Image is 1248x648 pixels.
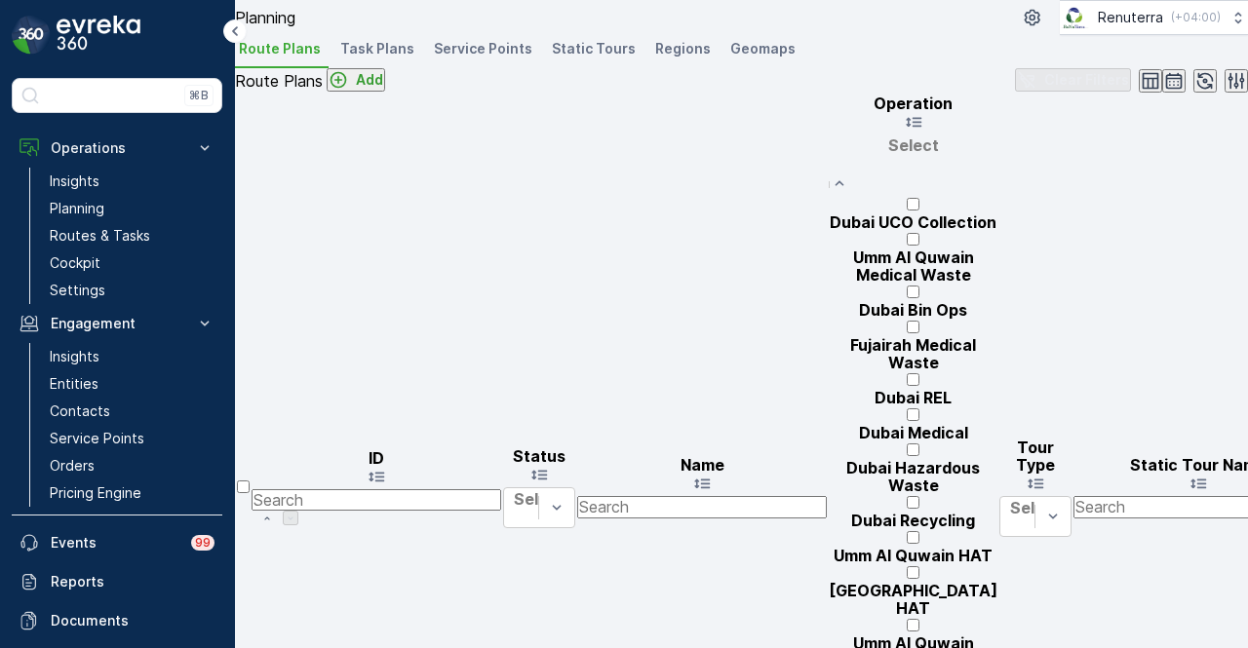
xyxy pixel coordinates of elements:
p: Reports [51,572,214,591]
span: Task Plans [340,39,414,58]
p: Select [1010,499,1061,516]
button: Engagement [12,304,222,343]
a: Insights [42,343,222,370]
a: Pricing Engine [42,479,222,507]
p: Clear Filters [1044,70,1129,90]
button: Clear Filters [1015,68,1131,92]
p: Dubai Hazardous Waste [829,459,997,494]
p: [GEOGRAPHIC_DATA] HAT [829,582,997,617]
button: Add [327,68,385,92]
p: Select [838,136,988,154]
img: Screenshot_2024-07-26_at_13.33.01.png [1060,7,1090,28]
a: Orders [42,452,222,479]
span: Service Points [434,39,532,58]
button: Operations [12,129,222,168]
input: Fujairah Medical Waste [907,321,919,333]
a: Contacts [42,398,222,425]
a: Routes & Tasks [42,222,222,249]
p: Insights [50,347,99,366]
input: [GEOGRAPHIC_DATA] HAT [907,566,919,579]
p: Operation [829,95,997,112]
p: Orders [50,456,95,476]
input: Umm Al Quwain HAT [907,531,919,544]
span: Route Plans [239,39,321,58]
p: Entities [50,374,98,394]
a: Reports [12,562,222,601]
p: Documents [51,611,214,630]
p: Pricing Engine [50,483,141,503]
p: Cockpit [50,253,100,273]
input: Dubai Bin Ops [907,286,919,298]
p: Engagement [51,314,183,333]
input: Dubai REL [907,373,919,386]
p: Planning [50,199,104,218]
p: Events [51,533,179,553]
p: Select [514,490,565,508]
p: Add [356,70,383,90]
p: Insights [50,172,99,191]
a: Events99 [12,523,222,562]
a: Planning [42,195,222,222]
input: Dubai Hazardous Waste [907,443,919,456]
p: Dubai REL [829,389,997,406]
a: Cockpit [42,249,222,277]
input: Dubai UCO Collection [907,198,919,210]
input: Dubai Medical [907,408,919,421]
p: Settings [50,281,105,300]
p: Dubai Bin Ops [829,301,997,319]
p: Fujairah Medical Waste [829,336,997,371]
p: Umm Al Quwain Medical Waste [829,248,997,284]
p: Service Points [50,429,144,448]
img: logo_dark-DEwI_e13.png [57,16,140,55]
p: Route Plans [235,72,323,90]
p: Dubai UCO Collection [829,213,997,231]
a: Service Points [42,425,222,452]
input: Umm Al Quwain Hazardous Waste [907,619,919,631]
p: ( +04:00 ) [1171,10,1221,25]
p: Renuterra [1098,8,1163,27]
p: ID [252,449,501,467]
p: Status [503,447,575,465]
input: Search [577,496,827,517]
input: Dubai Recycling [907,496,919,509]
p: Contacts [50,401,110,421]
p: Dubai Medical [829,424,997,441]
p: Tour Type [999,438,1072,474]
p: 99 [195,535,211,551]
a: Documents [12,601,222,640]
p: Routes & Tasks [50,226,150,246]
p: Dubai Recycling [829,512,997,529]
p: Umm Al Quwain HAT [829,547,997,564]
a: Insights [42,168,222,195]
span: Geomaps [730,39,796,58]
p: ⌘B [189,88,209,103]
a: Settings [42,277,222,304]
input: Umm Al Quwain Medical Waste [907,233,919,246]
a: Entities [42,370,222,398]
p: Operations [51,138,183,158]
span: Static Tours [552,39,636,58]
p: Name [577,456,827,474]
span: Regions [655,39,711,58]
img: logo [12,16,51,55]
p: Planning [235,9,295,26]
input: Search [252,489,501,511]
